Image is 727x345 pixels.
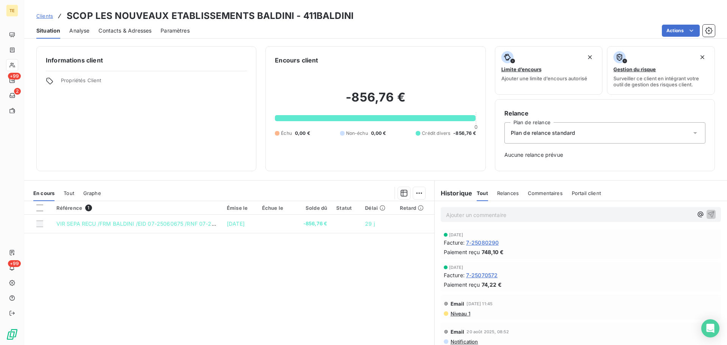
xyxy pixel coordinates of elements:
span: 0,00 € [371,130,386,137]
span: [DATE] [449,265,463,270]
span: 1 [85,205,92,211]
span: Ajouter une limite d’encours autorisé [501,75,587,81]
span: Facture : [444,271,465,279]
span: Non-échu [346,130,368,137]
span: Échu [281,130,292,137]
span: Situation [36,27,60,34]
span: Niveau 1 [450,311,470,317]
span: Graphe [83,190,101,196]
div: Statut [336,205,356,211]
span: [DATE] [449,233,463,237]
span: Analyse [69,27,89,34]
div: Retard [400,205,430,211]
div: Open Intercom Messenger [701,319,719,337]
span: 74,22 € [482,281,502,289]
h6: Historique [435,189,473,198]
h3: SCOP LES NOUVEAUX ETABLISSEMENTS BALDINI - 411BALDINI [67,9,354,23]
span: Limite d’encours [501,66,541,72]
div: Émise le [227,205,253,211]
span: +99 [8,260,21,267]
div: Référence [56,205,218,211]
span: -856,76 € [453,130,476,137]
span: Notification [450,339,478,345]
span: Surveiller ce client en intégrant votre outil de gestion des risques client. [613,75,708,87]
span: Facture : [444,239,465,247]
span: Propriétés Client [61,77,247,88]
span: Email [451,301,465,307]
a: Clients [36,12,53,20]
button: Limite d’encoursAjouter une limite d’encours autorisé [495,46,603,95]
span: Crédit divers [422,130,450,137]
span: [DATE] [227,220,245,227]
span: Relances [497,190,519,196]
span: Plan de relance standard [511,129,576,137]
span: En cours [33,190,55,196]
span: 0 [474,124,477,130]
div: TE [6,5,18,17]
span: -856,76 € [298,220,327,228]
h6: Encours client [275,56,318,65]
span: Tout [64,190,74,196]
span: Contacts & Adresses [98,27,151,34]
span: Clients [36,13,53,19]
h6: Informations client [46,56,247,65]
span: 7-25070572 [466,271,498,279]
h6: Relance [504,109,705,118]
span: 20 août 2025, 08:52 [466,329,509,334]
div: Échue le [262,205,289,211]
img: Logo LeanPay [6,328,18,340]
span: Gestion du risque [613,66,656,72]
span: 2 [14,88,21,95]
span: 0,00 € [295,130,310,137]
span: [DATE] 11:45 [466,301,493,306]
span: Paiement reçu [444,281,480,289]
span: 748,10 € [482,248,504,256]
button: Actions [662,25,700,37]
span: 29 j [365,220,375,227]
div: Délai [365,205,390,211]
h2: -856,76 € [275,90,476,112]
button: Gestion du risqueSurveiller ce client en intégrant votre outil de gestion des risques client. [607,46,715,95]
span: +99 [8,73,21,80]
span: VIR SEPA RECU /FRM BALDINI /EID 07-25060675 /RNF 07-25060675 (fact réglée 2x) [56,220,276,227]
span: Email [451,329,465,335]
span: Portail client [572,190,601,196]
span: 7-25080290 [466,239,499,247]
span: Tout [477,190,488,196]
span: Paiement reçu [444,248,480,256]
span: Aucune relance prévue [504,151,705,159]
div: Solde dû [298,205,327,211]
span: Commentaires [528,190,563,196]
span: Paramètres [161,27,190,34]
